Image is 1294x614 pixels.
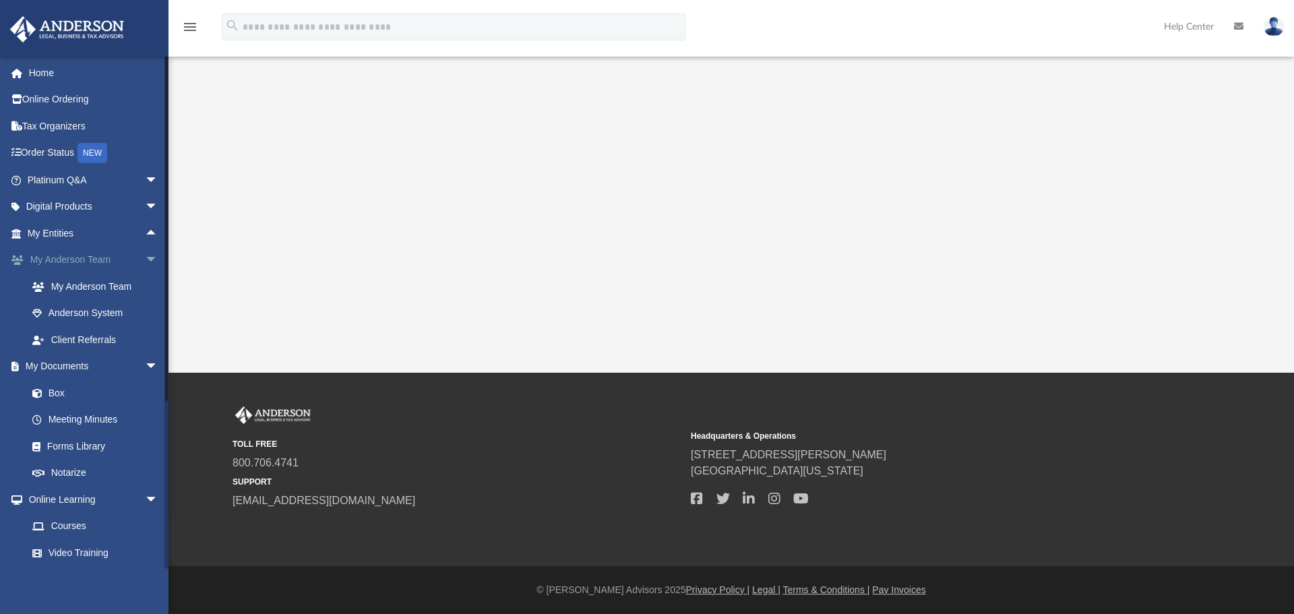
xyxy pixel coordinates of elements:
img: Anderson Advisors Platinum Portal [233,406,313,424]
a: [GEOGRAPHIC_DATA][US_STATE] [691,465,863,477]
small: TOLL FREE [233,438,681,450]
a: Home [9,59,179,86]
a: Courses [19,513,172,540]
div: NEW [78,143,107,163]
img: Anderson Advisors Platinum Portal [6,16,128,42]
a: [STREET_ADDRESS][PERSON_NAME] [691,449,886,460]
a: Tax Organizers [9,113,179,140]
span: arrow_drop_down [145,166,172,194]
a: Client Referrals [19,326,179,353]
span: arrow_drop_down [145,353,172,381]
a: menu [182,26,198,35]
a: Online Learningarrow_drop_down [9,486,172,513]
a: Online Ordering [9,86,179,113]
a: Meeting Minutes [19,406,172,433]
a: Order StatusNEW [9,140,179,167]
a: Box [19,379,165,406]
a: Resources [19,566,172,593]
i: menu [182,19,198,35]
span: arrow_drop_up [145,220,172,247]
a: Notarize [19,460,172,487]
a: Legal | [752,584,780,595]
a: Pay Invoices [872,584,925,595]
a: Platinum Q&Aarrow_drop_down [9,166,179,193]
div: © [PERSON_NAME] Advisors 2025 [168,583,1294,597]
a: My Anderson Teamarrow_drop_down [9,247,179,274]
a: Digital Productsarrow_drop_down [9,193,179,220]
a: My Documentsarrow_drop_down [9,353,172,380]
a: My Entitiesarrow_drop_up [9,220,179,247]
a: Anderson System [19,300,179,327]
span: arrow_drop_down [145,193,172,221]
a: [EMAIL_ADDRESS][DOMAIN_NAME] [233,495,415,506]
img: User Pic [1264,17,1284,36]
small: Headquarters & Operations [691,430,1140,442]
a: Forms Library [19,433,165,460]
a: My Anderson Team [19,273,172,300]
a: Video Training [19,539,165,566]
a: 800.706.4741 [233,457,299,468]
a: Terms & Conditions | [783,584,870,595]
span: arrow_drop_down [145,486,172,514]
a: Privacy Policy | [686,584,750,595]
span: arrow_drop_down [145,247,172,274]
i: search [225,18,240,33]
small: SUPPORT [233,476,681,488]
